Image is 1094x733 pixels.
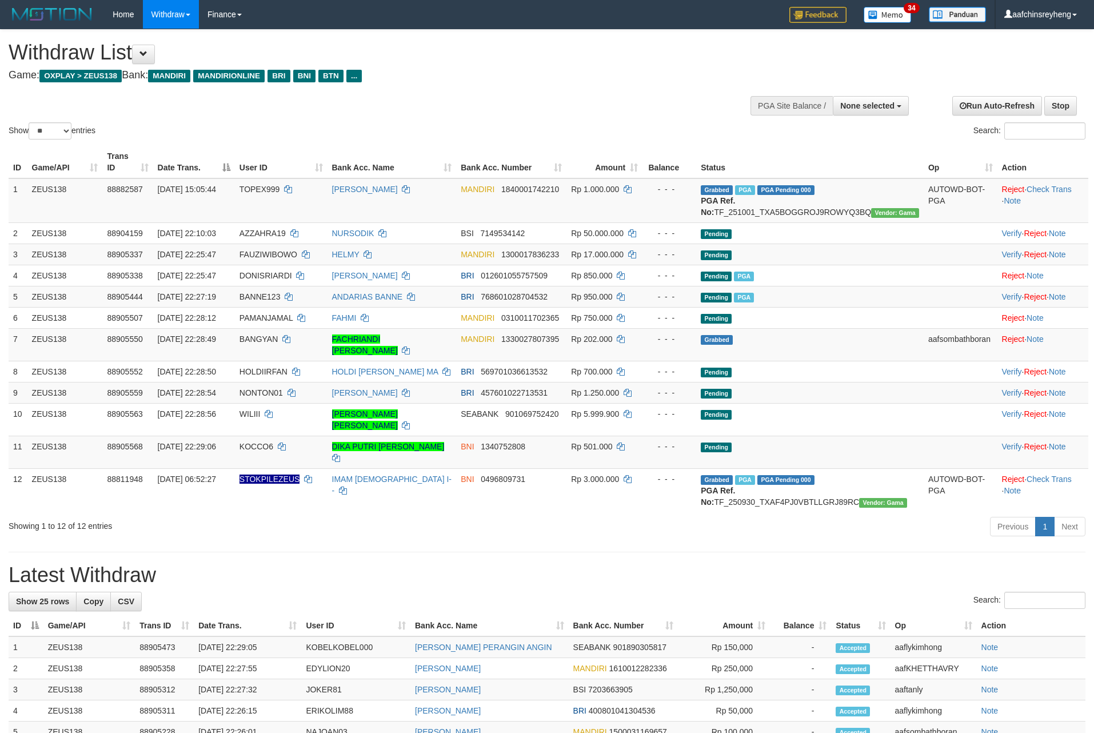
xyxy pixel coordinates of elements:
[1002,185,1025,194] a: Reject
[9,122,95,140] label: Show entries
[836,643,870,653] span: Accepted
[613,643,666,652] span: Copy 901890305817 to clipboard
[571,334,612,344] span: Rp 202.000
[332,442,445,451] a: DIKA PUTRI [PERSON_NAME]
[701,293,732,302] span: Pending
[1002,271,1025,280] a: Reject
[696,146,924,178] th: Status
[9,41,718,64] h1: Withdraw List
[27,222,103,244] td: ZEUS138
[239,442,273,451] span: KOCCO6
[461,442,474,451] span: BNI
[43,658,135,679] td: ZEUS138
[757,185,814,195] span: PGA Pending
[1002,292,1022,301] a: Verify
[481,367,548,376] span: Copy 569701036613532 to clipboard
[647,312,692,324] div: - - -
[647,473,692,485] div: - - -
[29,122,71,140] select: Showentries
[997,146,1088,178] th: Action
[1024,409,1047,419] a: Reject
[9,244,27,265] td: 3
[571,185,619,194] span: Rp 1.000.000
[1002,475,1025,484] a: Reject
[43,615,135,636] th: Game/API: activate to sort column ascending
[1002,334,1025,344] a: Reject
[239,409,261,419] span: WILIII
[318,70,344,82] span: BTN
[9,328,27,361] td: 7
[997,244,1088,265] td: · ·
[158,442,216,451] span: [DATE] 22:29:06
[461,367,474,376] span: BRI
[27,146,103,178] th: Game/API: activate to sort column ascending
[1027,313,1044,322] a: Note
[1024,292,1047,301] a: Reject
[239,271,292,280] span: DONISRIARDI
[267,70,290,82] span: BRI
[1002,409,1022,419] a: Verify
[107,475,142,484] span: 88811948
[9,516,448,532] div: Showing 1 to 12 of 12 entries
[83,597,103,606] span: Copy
[1002,367,1022,376] a: Verify
[135,636,194,658] td: 88905473
[9,636,43,658] td: 1
[135,679,194,700] td: 88905312
[107,250,142,259] span: 88905337
[481,292,548,301] span: Copy 768601028704532 to clipboard
[701,475,733,485] span: Grabbed
[9,658,43,679] td: 2
[107,388,142,397] span: 88905559
[158,475,216,484] span: [DATE] 06:52:27
[836,686,870,695] span: Accepted
[701,443,732,452] span: Pending
[997,468,1088,512] td: · ·
[701,229,732,239] span: Pending
[239,229,286,238] span: AZZAHRA19
[701,486,735,507] b: PGA Ref. No:
[924,146,997,178] th: Op: activate to sort column ascending
[701,272,732,281] span: Pending
[27,244,103,265] td: ZEUS138
[571,292,612,301] span: Rp 950.000
[158,185,216,194] span: [DATE] 15:05:44
[571,388,619,397] span: Rp 1.250.000
[415,664,481,673] a: [PERSON_NAME]
[734,272,754,281] span: Marked by aaftrukkakada
[415,643,552,652] a: [PERSON_NAME] PERANGIN ANGIN
[193,70,265,82] span: MANDIRIONLINE
[1004,486,1021,495] a: Note
[573,643,611,652] span: SEABANK
[461,250,494,259] span: MANDIRI
[1027,271,1044,280] a: Note
[27,436,103,468] td: ZEUS138
[118,597,134,606] span: CSV
[1049,388,1066,397] a: Note
[9,436,27,468] td: 11
[135,700,194,722] td: 88905311
[891,636,977,658] td: aaflykimhong
[647,228,692,239] div: - - -
[239,313,293,322] span: PAMANJAMAL
[678,615,770,636] th: Amount: activate to sort column ascending
[871,208,919,218] span: Vendor URL: https://trx31.1velocity.biz
[301,636,410,658] td: KOBELKOBEL000
[332,292,403,301] a: ANDARIAS BANNE
[39,70,122,82] span: OXPLAY > ZEUS138
[647,408,692,420] div: - - -
[107,271,142,280] span: 88905338
[864,7,912,23] img: Button%20Memo.svg
[734,293,754,302] span: Marked by aaftrukkakada
[107,409,142,419] span: 88905563
[194,636,301,658] td: [DATE] 22:29:05
[571,367,612,376] span: Rp 700.000
[332,250,360,259] a: HELMY
[9,70,718,81] h4: Game: Bank:
[481,271,548,280] span: Copy 012601055757509 to clipboard
[678,636,770,658] td: Rp 150,000
[750,96,833,115] div: PGA Site Balance /
[997,307,1088,328] td: ·
[9,178,27,223] td: 1
[836,664,870,674] span: Accepted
